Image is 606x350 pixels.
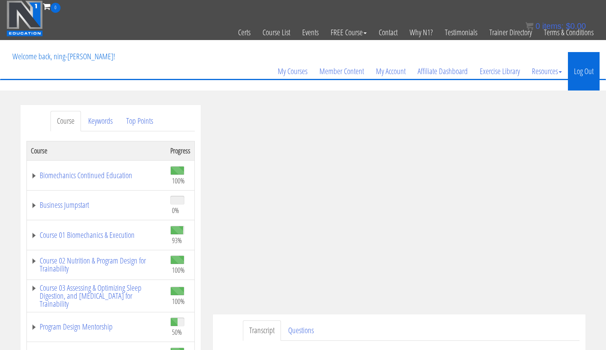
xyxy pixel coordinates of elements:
a: Course 02 Nutrition & Program Design for Trainability [31,257,162,273]
span: 0 [535,22,540,30]
a: Affiliate Dashboard [412,52,474,91]
span: 100% [172,266,185,274]
img: n1-education [6,0,43,36]
a: Business Jumpstart [31,201,162,209]
a: Course 03 Assessing & Optimizing Sleep Digestion, and [MEDICAL_DATA] for Trainability [31,284,162,308]
a: 0 [43,1,61,12]
a: Transcript [243,320,281,341]
a: Contact [373,13,404,52]
a: Certs [232,13,257,52]
a: Trainer Directory [483,13,538,52]
a: Exercise Library [474,52,526,91]
span: items: [542,22,564,30]
img: icon11.png [525,22,533,30]
a: Biomechanics Continued Education [31,171,162,179]
a: Keywords [82,111,119,131]
a: Testimonials [439,13,483,52]
span: 0% [172,206,179,215]
a: Events [296,13,325,52]
span: 100% [172,297,185,306]
a: Course List [257,13,296,52]
span: $ [566,22,570,30]
a: Resources [526,52,568,91]
a: Course [50,111,81,131]
th: Progress [166,141,195,160]
a: Terms & Conditions [538,13,600,52]
span: 50% [172,328,182,336]
a: Log Out [568,52,600,91]
th: Course [27,141,167,160]
a: My Account [370,52,412,91]
span: 93% [172,236,182,245]
a: Why N1? [404,13,439,52]
a: My Courses [272,52,313,91]
a: Course 01 Biomechanics & Execution [31,231,162,239]
a: Program Design Mentorship [31,323,162,331]
p: Welcome back, ning-[PERSON_NAME]! [6,40,121,72]
span: 100% [172,176,185,185]
a: Questions [282,320,320,341]
a: FREE Course [325,13,373,52]
span: 0 [50,3,61,13]
a: Member Content [313,52,370,91]
a: 0 items: $0.00 [525,22,586,30]
a: Top Points [120,111,160,131]
bdi: 0.00 [566,22,586,30]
